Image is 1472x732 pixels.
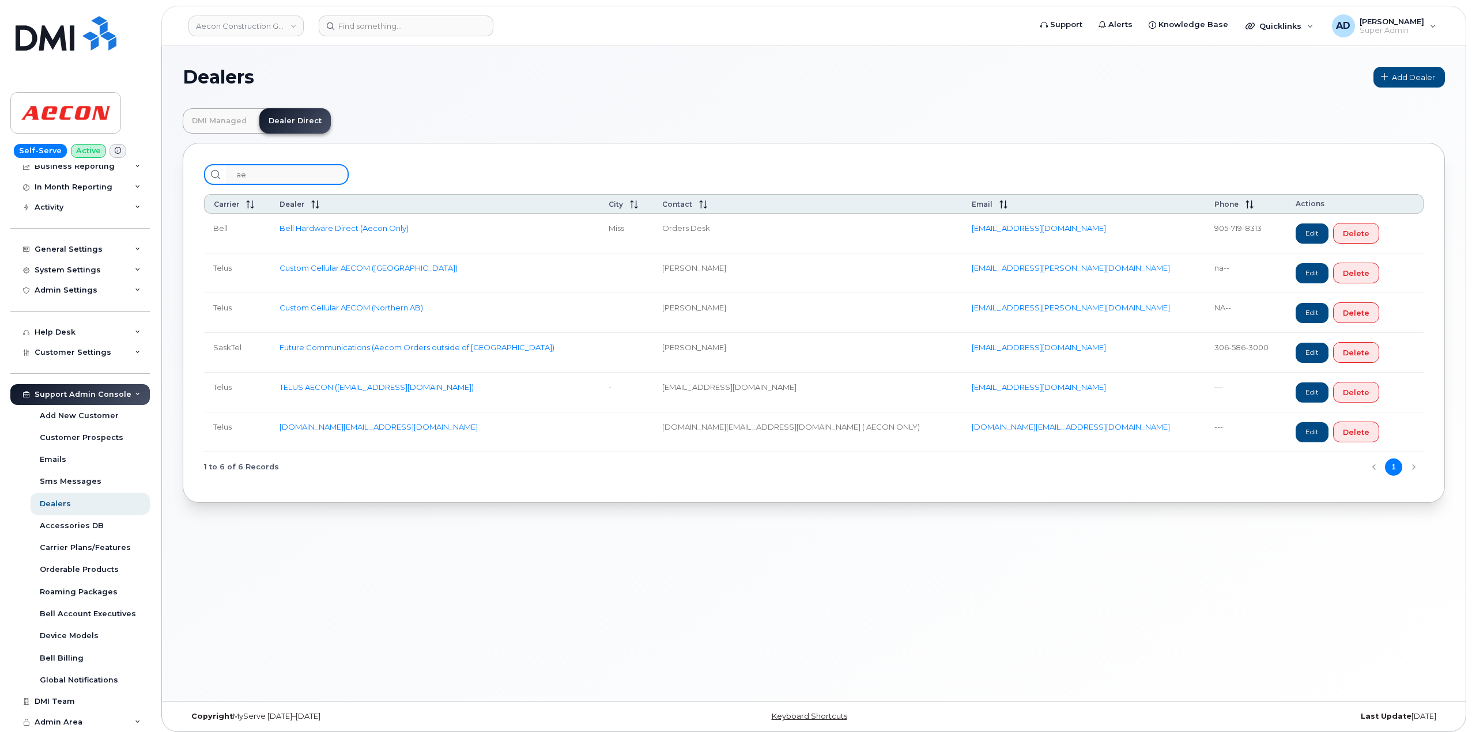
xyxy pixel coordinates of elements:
td: Telus [204,373,270,412]
td: SaskTel [204,333,270,373]
a: [EMAIL_ADDRESS][PERSON_NAME][DOMAIN_NAME] [972,263,1170,272]
span: na [1214,263,1229,272]
div: MyServe [DATE]–[DATE] [183,712,603,721]
a: [EMAIL_ADDRESS][DOMAIN_NAME] [972,382,1106,392]
input: Search... [226,164,349,185]
td: - [599,373,653,412]
span: Carrier [214,200,239,208]
a: [DOMAIN_NAME][EMAIL_ADDRESS][DOMAIN_NAME] [972,422,1170,431]
button: Delete [1333,223,1379,244]
span: Delete [1343,347,1369,358]
td: Telus [204,412,270,452]
a: Edit [1296,422,1328,442]
a: Edit [1296,263,1328,283]
a: Edit [1296,303,1328,323]
span: Delete [1343,228,1369,239]
a: TELUS AECON ([EMAIL_ADDRESS][DOMAIN_NAME]) [280,382,474,392]
td: [PERSON_NAME] [653,293,963,333]
td: [PERSON_NAME] [653,333,963,373]
button: Page 1 [1385,458,1402,476]
td: Orders Desk [653,214,963,253]
span: 719 [1228,223,1242,233]
a: Custom Cellular AECOM ([GEOGRAPHIC_DATA]) [280,263,458,272]
a: [EMAIL_ADDRESS][DOMAIN_NAME] [972,343,1106,352]
a: Bell Hardware Direct (Aecon Only) [280,223,409,233]
a: Keyboard Shortcuts [772,712,847,720]
span: Delete [1343,268,1369,279]
td: Miss [599,214,653,253]
button: Delete [1333,302,1379,323]
span: Delete [1343,427,1369,438]
button: Delete [1333,263,1379,283]
a: Dealer Direct [259,108,331,134]
span: Dealer [280,200,304,208]
a: [DOMAIN_NAME][EMAIL_ADDRESS][DOMAIN_NAME] [280,422,478,431]
span: Dealers [183,69,254,86]
span: Add Dealer [1392,72,1435,83]
a: Custom Cellular AECOM (Northern AB) [280,303,423,312]
span: Delete [1343,387,1369,398]
strong: Copyright [191,712,233,720]
a: DMI Managed [183,108,256,134]
span: Actions [1296,199,1324,208]
span: - [1214,422,1223,431]
span: City [609,200,623,208]
span: 306 [1214,343,1269,352]
td: [EMAIL_ADDRESS][DOMAIN_NAME] [653,373,963,412]
span: 3000 [1245,343,1269,352]
td: Telus [204,293,270,333]
span: NA [1214,303,1231,312]
a: Edit [1296,382,1328,403]
button: Delete [1333,382,1379,403]
button: Delete [1333,422,1379,442]
span: Delete [1343,308,1369,318]
a: Add Dealer [1373,67,1445,88]
strong: Last Update [1361,712,1411,720]
span: - [1214,382,1223,392]
a: [EMAIL_ADDRESS][PERSON_NAME][DOMAIN_NAME] [972,303,1170,312]
td: [PERSON_NAME] [653,253,963,293]
span: 905 [1214,223,1262,233]
td: Bell [204,214,270,253]
a: Edit [1296,223,1328,244]
span: 8313 [1242,223,1262,233]
td: Telus [204,253,270,293]
a: Edit [1296,343,1328,363]
div: [DATE] [1024,712,1445,721]
a: Future Communications (Aecom Orders outside of [GEOGRAPHIC_DATA]) [280,343,554,352]
a: [EMAIL_ADDRESS][DOMAIN_NAME] [972,223,1106,233]
button: Delete [1333,342,1379,363]
span: Email [972,200,992,208]
span: Phone [1214,200,1239,208]
span: 586 [1229,343,1245,352]
span: Contact [662,200,692,208]
span: 1 to 6 of 6 Records [204,458,279,476]
td: [DOMAIN_NAME][EMAIL_ADDRESS][DOMAIN_NAME] ( AECON ONLY) [653,412,963,452]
